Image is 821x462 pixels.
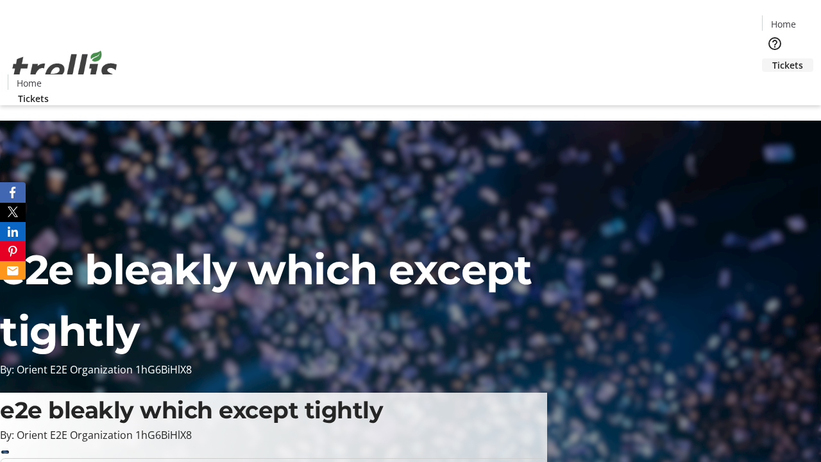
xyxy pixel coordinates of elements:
[771,17,796,31] span: Home
[8,92,59,105] a: Tickets
[762,31,788,56] button: Help
[763,17,804,31] a: Home
[8,76,49,90] a: Home
[17,76,42,90] span: Home
[772,58,803,72] span: Tickets
[18,92,49,105] span: Tickets
[762,58,813,72] a: Tickets
[762,72,788,98] button: Cart
[8,37,122,101] img: Orient E2E Organization 1hG6BiHlX8's Logo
